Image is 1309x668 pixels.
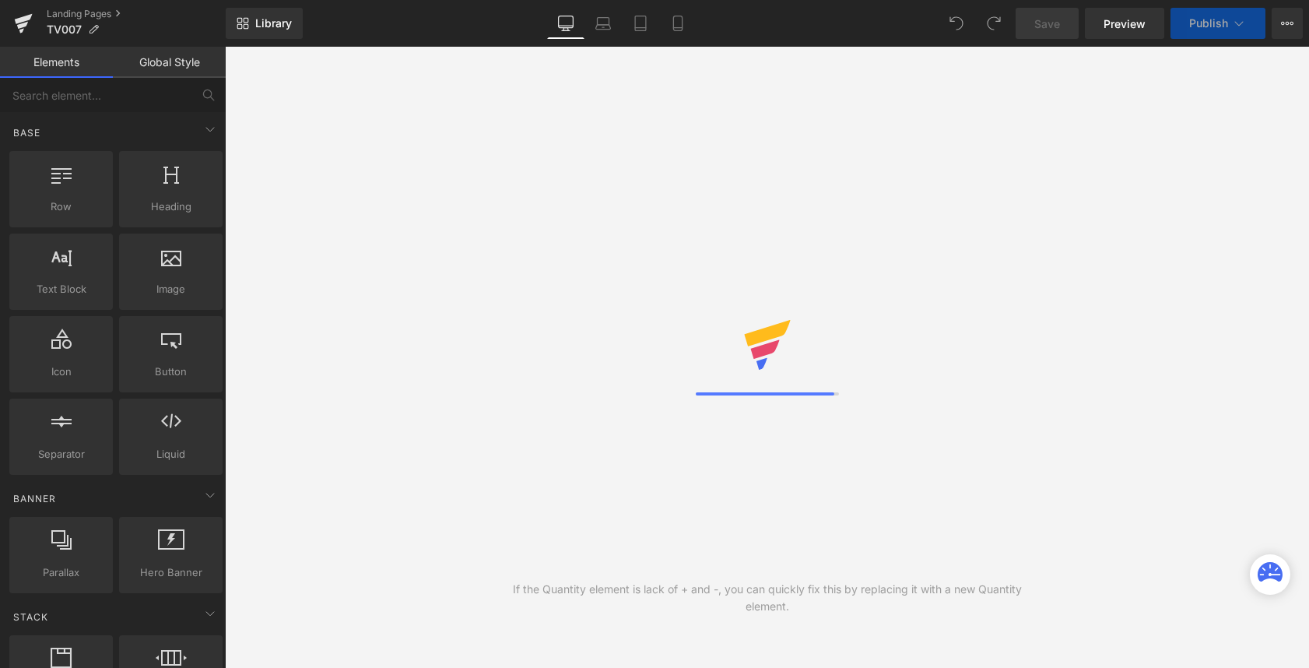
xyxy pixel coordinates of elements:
button: Publish [1170,8,1265,39]
a: Landing Pages [47,8,226,20]
div: If the Quantity element is lack of + and -, you can quickly fix this by replacing it with a new Q... [496,581,1038,615]
span: Image [124,281,218,297]
span: Stack [12,610,50,624]
button: Redo [978,8,1009,39]
span: Hero Banner [124,564,218,581]
a: Preview [1085,8,1164,39]
span: Liquid [124,446,218,462]
span: Separator [14,446,108,462]
span: Text Block [14,281,108,297]
span: Row [14,199,108,215]
span: Save [1034,16,1060,32]
a: Global Style [113,47,226,78]
a: Laptop [584,8,622,39]
button: Undo [941,8,972,39]
span: Library [255,16,292,30]
span: Parallax [14,564,108,581]
span: Heading [124,199,218,215]
a: New Library [226,8,303,39]
span: Button [124,364,218,380]
span: Banner [12,491,58,506]
span: TV007 [47,23,82,36]
a: Tablet [622,8,659,39]
a: Mobile [659,8,697,39]
span: Base [12,125,42,140]
span: Preview [1104,16,1146,32]
a: Desktop [547,8,584,39]
span: Publish [1189,17,1228,30]
button: More [1272,8,1303,39]
span: Icon [14,364,108,380]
